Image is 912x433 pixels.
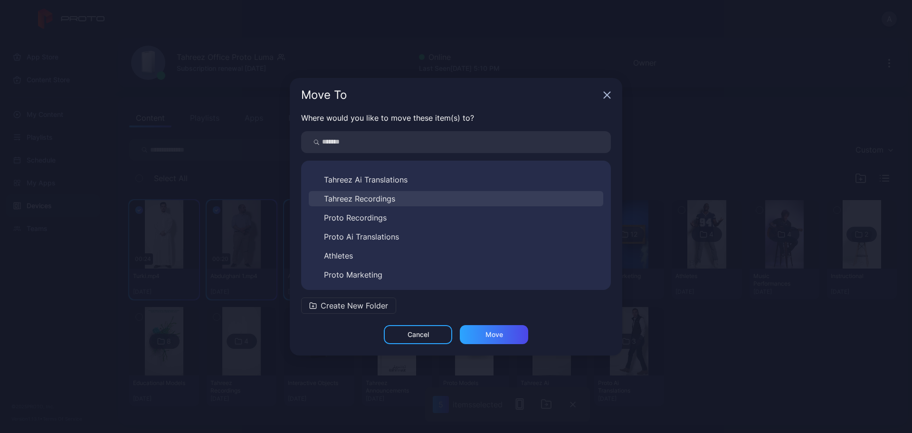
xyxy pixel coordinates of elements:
[324,269,382,280] span: Proto Marketing
[321,300,388,311] span: Create New Folder
[324,174,408,185] span: Tahreez Ai Translations
[408,331,429,338] div: Cancel
[309,248,603,263] button: Athletes
[309,172,603,187] button: Tahreez Ai Translations
[384,325,452,344] button: Cancel
[301,112,611,124] p: Where would you like to move these item(s) to?
[324,250,353,261] span: Athletes
[460,325,528,344] button: Move
[301,298,396,314] button: Create New Folder
[309,229,603,244] button: Proto Ai Translations
[309,210,603,225] button: Proto Recordings
[324,212,387,223] span: Proto Recordings
[324,193,395,204] span: Tahreez Recordings
[485,331,503,338] div: Move
[301,89,599,101] div: Move To
[324,231,399,242] span: Proto Ai Translations
[309,267,603,282] button: Proto Marketing
[309,191,603,206] button: Tahreez Recordings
